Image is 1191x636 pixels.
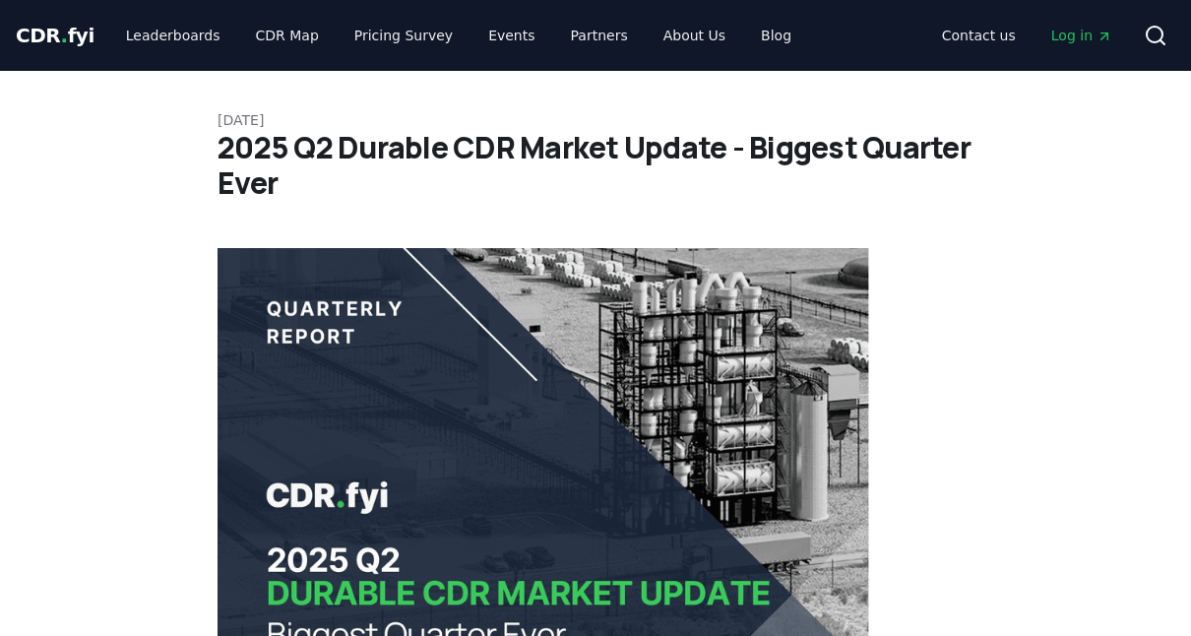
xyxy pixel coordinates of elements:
a: Pricing Survey [339,18,469,53]
span: . [61,24,68,47]
a: Contact us [926,18,1032,53]
h1: 2025 Q2 Durable CDR Market Update - Biggest Quarter Ever [218,130,973,201]
a: About Us [648,18,741,53]
span: CDR fyi [16,24,94,47]
p: [DATE] [218,110,973,130]
nav: Main [110,18,807,53]
a: CDR.fyi [16,22,94,49]
a: Leaderboards [110,18,236,53]
a: Events [472,18,550,53]
a: CDR Map [240,18,335,53]
a: Log in [1035,18,1128,53]
span: Log in [1051,26,1112,45]
a: Partners [555,18,644,53]
nav: Main [926,18,1128,53]
a: Blog [745,18,807,53]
